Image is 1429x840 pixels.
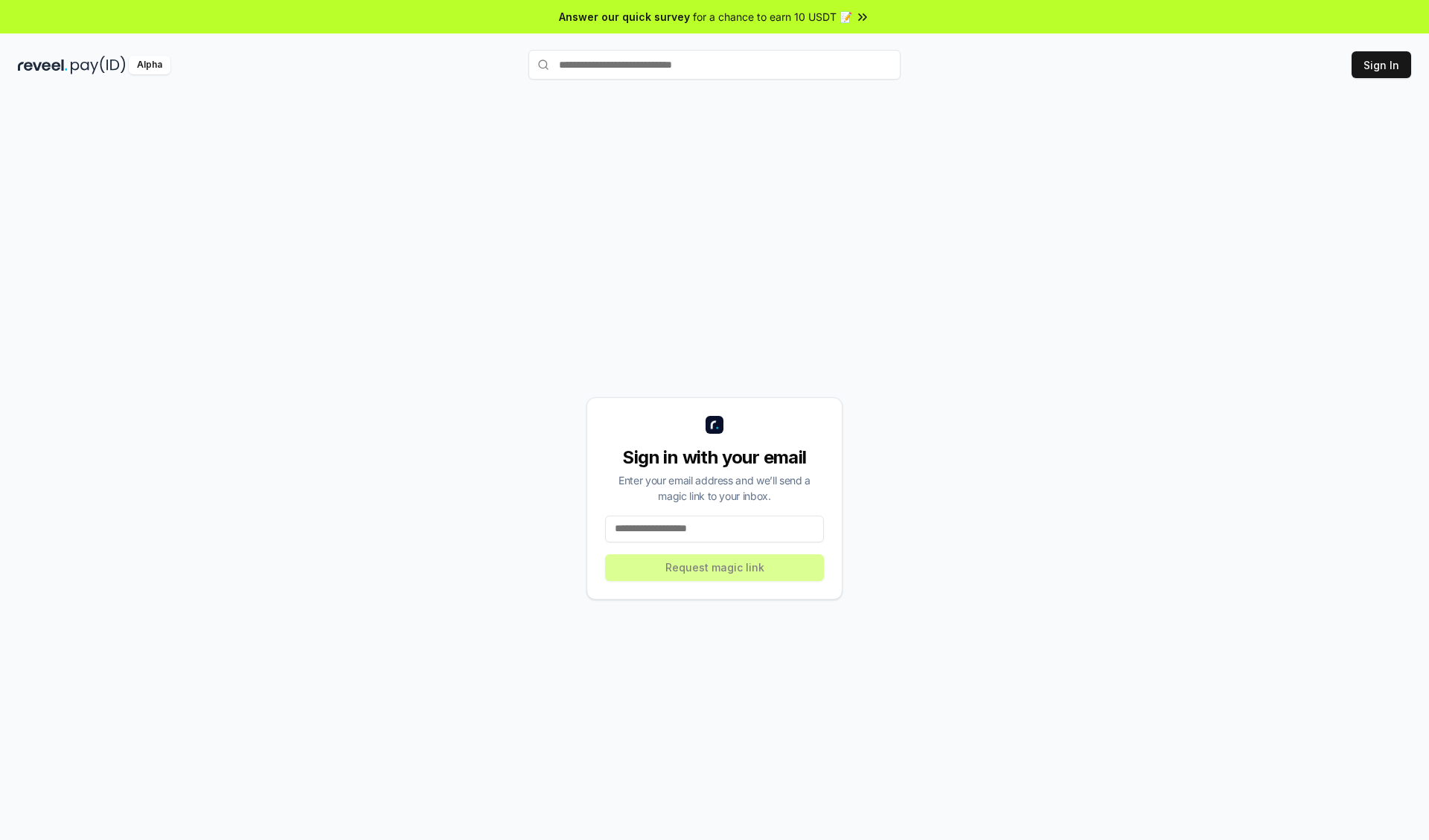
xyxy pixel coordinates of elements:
span: Answer our quick survey [559,9,690,25]
div: Alpha [129,56,170,74]
img: logo_small [706,416,723,434]
div: Enter your email address and we’ll send a magic link to your inbox. [605,472,824,504]
img: reveel_dark [18,56,68,74]
button: Sign In [1352,51,1411,78]
span: for a chance to earn 10 USDT 📝 [693,9,852,25]
img: pay_id [71,56,126,74]
div: Sign in with your email [605,446,824,469]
